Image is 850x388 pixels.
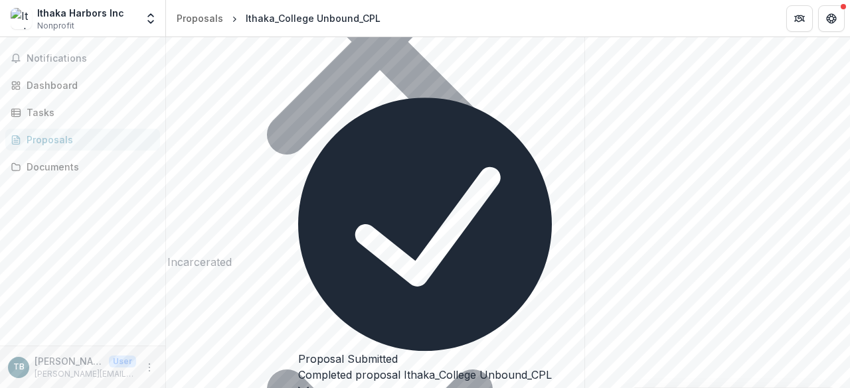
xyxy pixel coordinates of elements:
[27,78,149,92] div: Dashboard
[171,9,228,28] a: Proposals
[5,101,160,123] a: Tasks
[171,9,386,28] nav: breadcrumb
[37,6,124,20] div: Ithaka Harbors Inc
[27,160,149,174] div: Documents
[27,105,149,119] div: Tasks
[5,129,160,151] a: Proposals
[141,5,160,32] button: Open entity switcher
[35,354,104,368] p: [PERSON_NAME]
[37,20,74,32] span: Nonprofit
[5,48,160,69] button: Notifications
[35,368,136,380] p: [PERSON_NAME][EMAIL_ADDRESS][DOMAIN_NAME]
[13,363,25,371] div: Tommaso Bardelli
[818,5,845,32] button: Get Help
[141,359,157,375] button: More
[167,255,232,269] span: Incarcerated
[5,156,160,178] a: Documents
[27,53,155,64] span: Notifications
[246,11,381,25] div: Ithaka_College Unbound_CPL
[27,133,149,147] div: Proposals
[177,11,223,25] div: Proposals
[11,8,32,29] img: Ithaka Harbors Inc
[786,5,813,32] button: Partners
[109,356,136,367] p: User
[5,74,160,96] a: Dashboard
